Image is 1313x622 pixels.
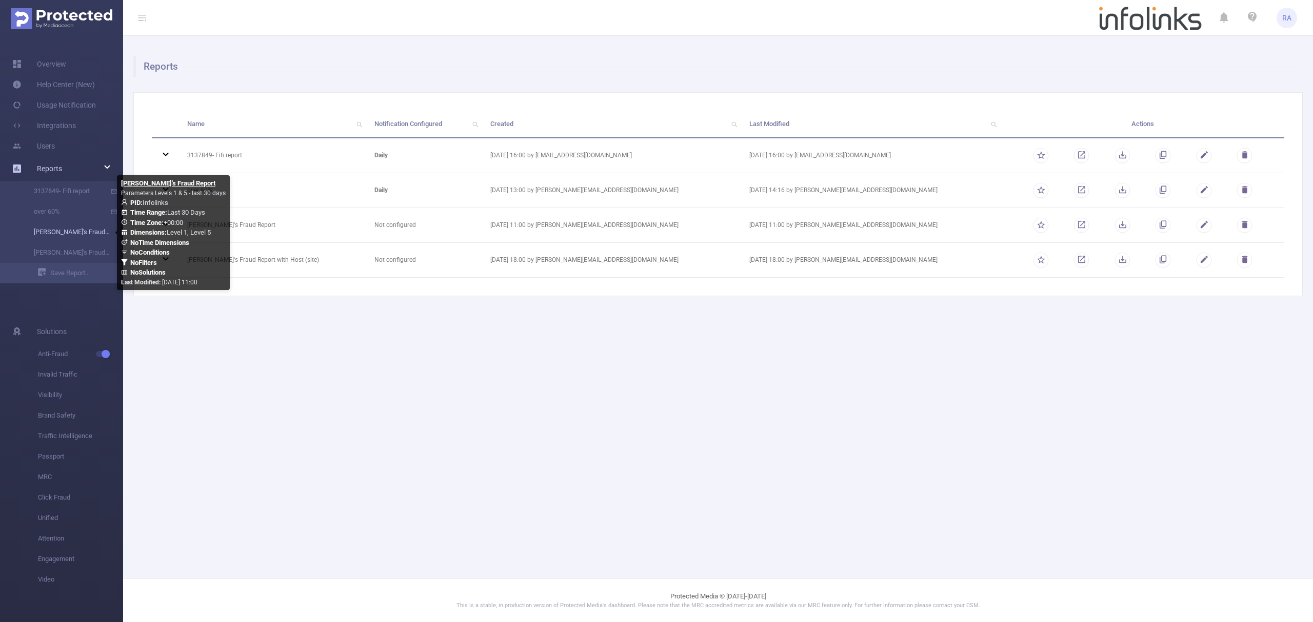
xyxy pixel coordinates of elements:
img: Protected Media [11,8,112,29]
span: Parameters Levels 1 & 5 - last 30 days [121,190,226,197]
td: [PERSON_NAME]'s Fraud Report with Host (site) [180,243,367,278]
b: PID: [130,199,143,206]
span: Solutions [37,321,67,342]
h1: Reports [133,56,1294,77]
td: [DATE] 14:16 by [PERSON_NAME][EMAIL_ADDRESS][DOMAIN_NAME] [742,173,1001,208]
b: No Filters [130,259,157,266]
span: RA [1282,8,1291,28]
a: Overview [12,54,66,74]
td: [DATE] 18:00 by [PERSON_NAME][EMAIL_ADDRESS][DOMAIN_NAME] [483,243,742,278]
a: Reports [37,158,62,179]
a: [PERSON_NAME]'s Fraud Report with Host (site) [21,242,111,263]
span: Video [38,569,123,590]
b: [PERSON_NAME]'s Fraud Report [121,179,215,187]
i: icon: search [727,111,742,137]
a: 3137849- Fifi report [21,181,111,201]
span: Unified [38,508,123,528]
i: icon: search [468,111,483,137]
span: Brand Safety [38,405,123,426]
i: icon: search [987,111,1001,137]
a: Help Center (New) [12,74,95,95]
b: No Conditions [130,248,170,256]
span: Invalid Traffic [38,364,123,385]
span: Click Fraud [38,487,123,508]
footer: Protected Media © [DATE]-[DATE] [123,578,1313,622]
b: daily [374,186,388,194]
span: Name [187,120,205,128]
span: Last Modified [749,120,789,128]
span: Actions [1131,120,1154,128]
a: Integrations [12,115,76,136]
span: Passport [38,446,123,467]
i: icon: user [121,199,130,205]
span: Anti-Fraud [38,344,123,364]
span: Traffic Intelligence [38,426,123,446]
span: Level 1, Level 5 [130,229,211,236]
a: [PERSON_NAME]'s Fraud Report [21,222,111,242]
a: Save Report... [38,263,123,283]
td: 3137849- Fifi report [180,138,367,173]
b: Dimensions : [130,229,167,236]
td: [DATE] 18:00 by [PERSON_NAME][EMAIL_ADDRESS][DOMAIN_NAME] [742,243,1001,278]
span: Notification Configured [374,120,442,128]
b: No Solutions [130,268,166,276]
b: Time Range: [130,209,167,216]
span: Visibility [38,385,123,405]
span: Reports [37,164,62,173]
td: [PERSON_NAME]'s Fraud Report [180,208,367,243]
b: Last Modified: [121,279,161,286]
p: This is a stable, in production version of Protected Media's dashboard. Please note that the MRC ... [149,602,1287,610]
span: Attention [38,528,123,549]
td: [DATE] 11:00 by [PERSON_NAME][EMAIL_ADDRESS][DOMAIN_NAME] [742,208,1001,243]
td: [DATE] 16:00 by [EMAIL_ADDRESS][DOMAIN_NAME] [742,138,1001,173]
span: Engagement [38,549,123,569]
td: Not configured [367,243,482,278]
b: Time Zone: [130,219,164,226]
i: icon: search [352,111,367,137]
span: [DATE] 11:00 [121,279,197,286]
td: [DATE] 16:00 by [EMAIL_ADDRESS][DOMAIN_NAME] [483,138,742,173]
td: Not configured [367,208,482,243]
td: [DATE] 13:00 by [PERSON_NAME][EMAIL_ADDRESS][DOMAIN_NAME] [483,173,742,208]
span: Infolinks Last 30 Days +00:00 [121,199,211,277]
a: Users [12,136,55,156]
span: MRC [38,467,123,487]
a: Usage Notification [12,95,96,115]
b: daily [374,152,388,159]
td: [DATE] 11:00 by [PERSON_NAME][EMAIL_ADDRESS][DOMAIN_NAME] [483,208,742,243]
b: No Time Dimensions [130,239,189,246]
a: over 60% [21,201,111,222]
span: Created [490,120,513,128]
td: over 60% [180,173,367,208]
